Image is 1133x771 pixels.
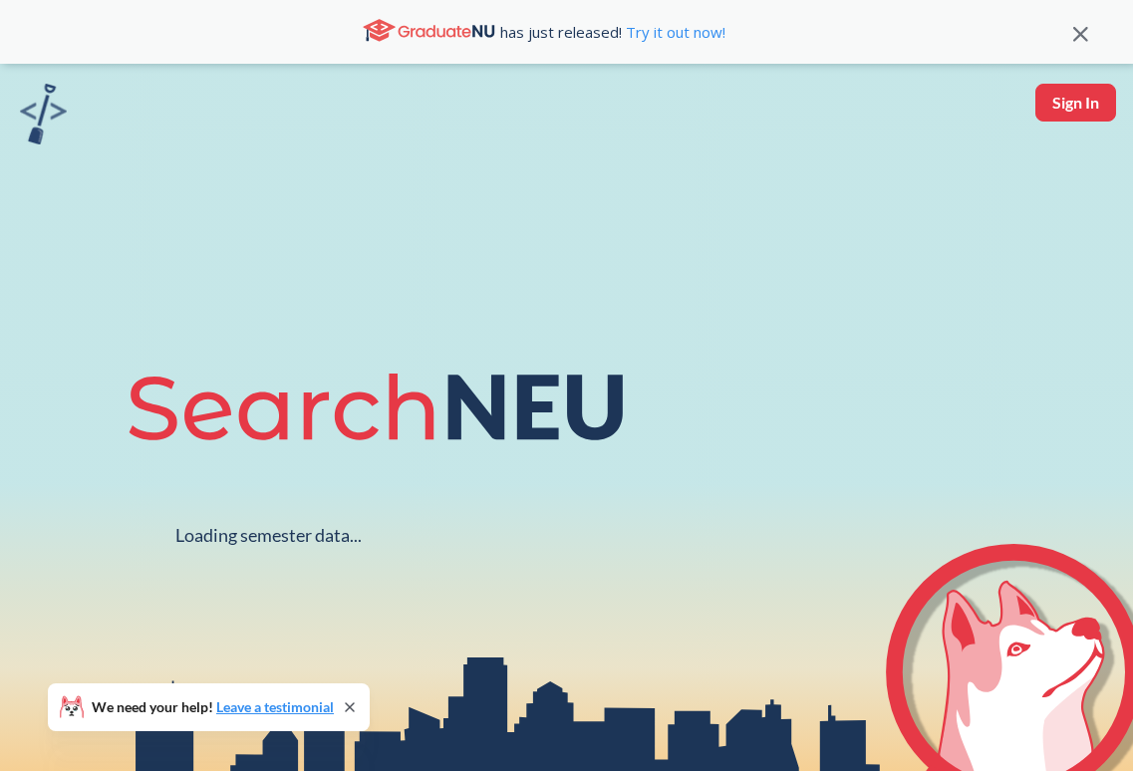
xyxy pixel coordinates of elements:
div: Loading semester data... [175,524,362,547]
span: has just released! [500,21,725,43]
img: sandbox logo [20,84,67,144]
a: sandbox logo [20,84,67,150]
button: Sign In [1035,84,1116,122]
a: Try it out now! [622,22,725,42]
a: Leave a testimonial [216,698,334,715]
span: We need your help! [92,700,334,714]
